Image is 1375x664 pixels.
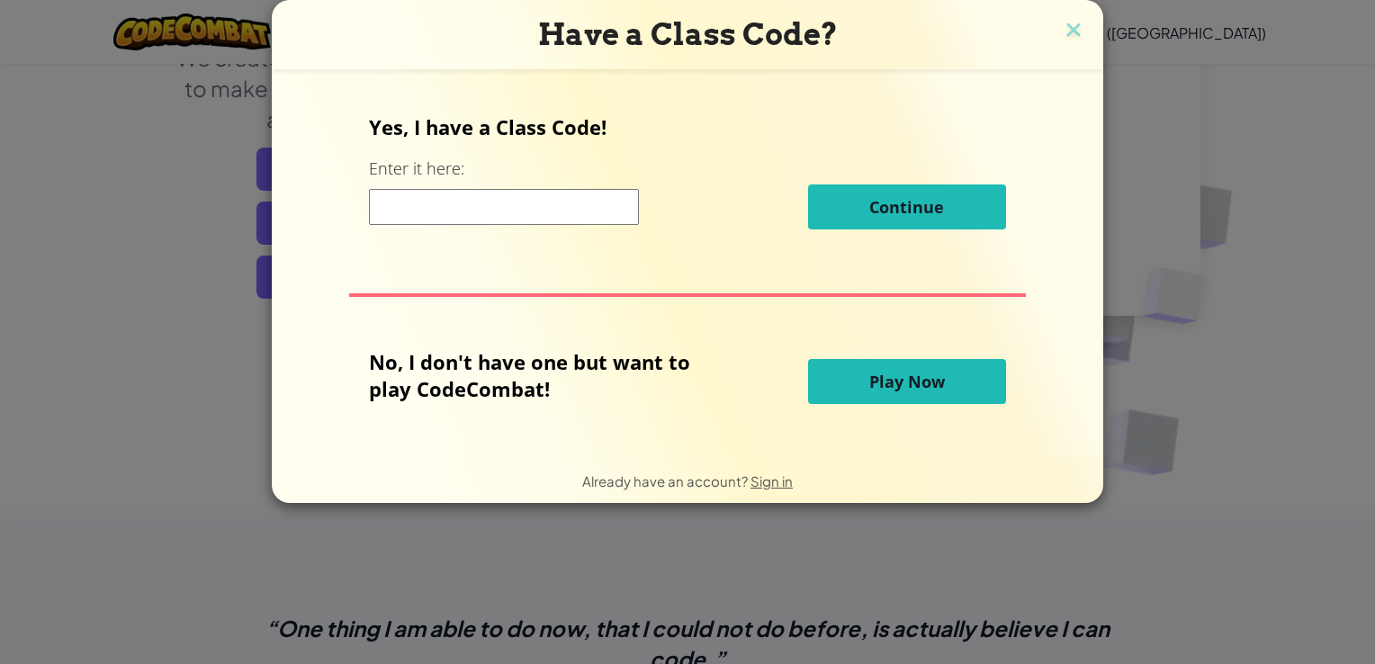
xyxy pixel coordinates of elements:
a: Sign in [750,472,793,489]
button: Play Now [808,359,1006,404]
span: Already have an account? [582,472,750,489]
p: No, I don't have one but want to play CodeCombat! [369,348,717,402]
img: close icon [1062,18,1085,45]
span: Have a Class Code? [538,16,838,52]
label: Enter it here: [369,157,464,180]
span: Play Now [869,371,945,392]
span: Continue [869,196,944,218]
p: Yes, I have a Class Code! [369,113,1005,140]
button: Continue [808,184,1006,229]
